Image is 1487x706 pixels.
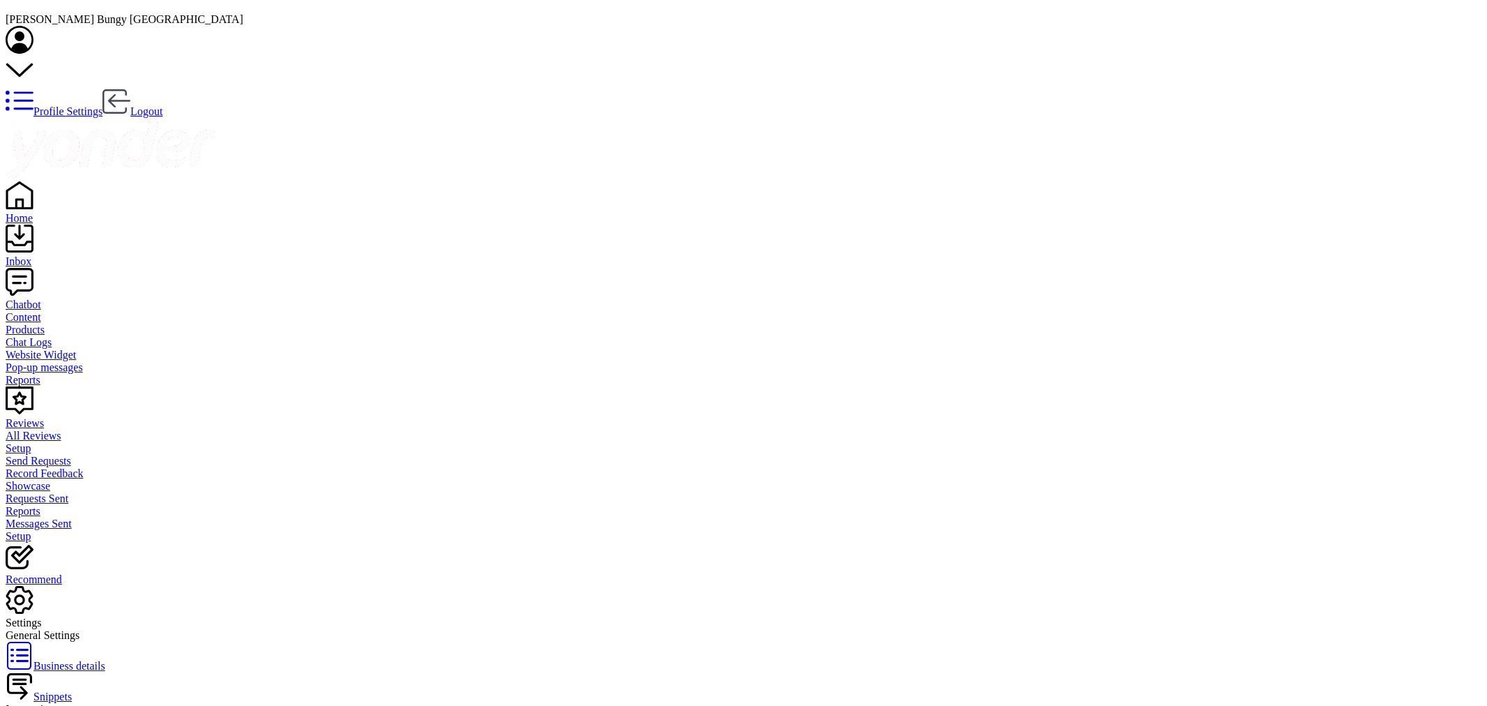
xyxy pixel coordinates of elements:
a: All Reviews [6,430,1481,442]
span: Snippets [33,691,72,703]
a: Requests Sent [6,493,1481,505]
a: Reports [6,505,1481,518]
a: Chat Logs [6,336,1481,349]
a: Products [6,324,1481,336]
a: Logout [102,105,162,117]
a: Messages Sent [6,518,1481,530]
div: Chatbot [6,299,1481,311]
div: Recommend [6,573,1481,586]
a: Pop-up messages [6,361,1481,374]
div: Inbox [6,255,1481,268]
a: Send Requests [6,455,1481,467]
div: Settings [6,617,1481,629]
span: General Settings [6,629,79,641]
a: Chatbot [6,286,1481,311]
a: Inbox [6,243,1481,268]
img: yonder-white-logo.png [6,118,215,179]
a: Business details [6,660,105,672]
span: Business details [33,660,105,672]
a: Recommend [6,561,1481,586]
a: Snippets [6,691,72,703]
a: Record Feedback [6,467,1481,480]
a: Reviews [6,405,1481,430]
a: Website Widget [6,349,1481,361]
a: Profile Settings [6,105,102,117]
div: [PERSON_NAME] Bungy [GEOGRAPHIC_DATA] [6,13,1481,26]
a: Setup [6,442,1481,455]
div: Reviews [6,417,1481,430]
a: Content [6,311,1481,324]
a: Showcase [6,480,1481,493]
a: Setup [6,530,1481,543]
div: Home [6,212,1481,225]
a: Reports [6,374,1481,386]
a: Home [6,200,1481,225]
